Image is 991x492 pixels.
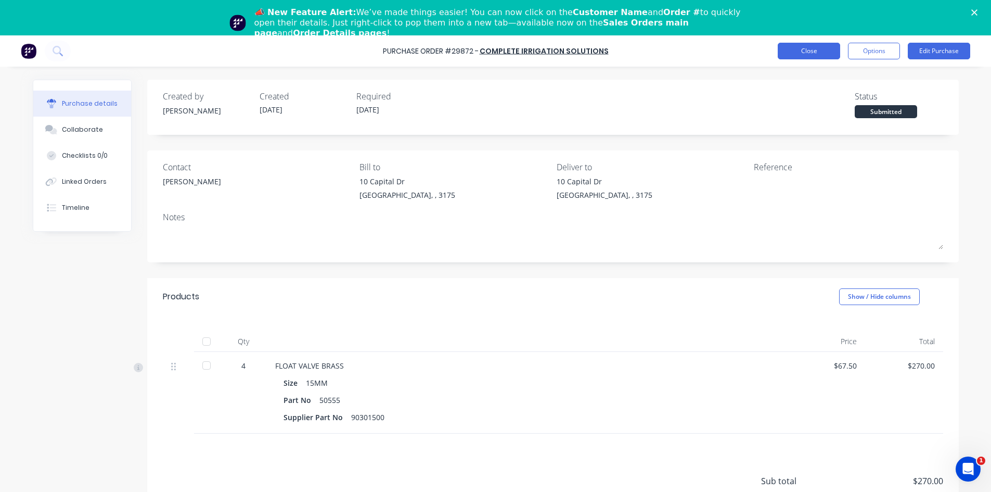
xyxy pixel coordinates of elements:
[163,211,943,223] div: Notes
[229,15,246,31] img: Profile image for Team
[787,331,865,352] div: Price
[359,176,455,187] div: 10 Capital Dr
[557,176,652,187] div: 10 Capital Dr
[62,177,107,186] div: Linked Orders
[163,90,251,103] div: Created by
[573,7,648,17] b: Customer Name
[33,169,131,195] button: Linked Orders
[62,203,89,212] div: Timeline
[359,190,455,200] div: [GEOGRAPHIC_DATA], , 3175
[754,161,943,173] div: Reference
[293,28,387,38] b: Order Details pages
[163,105,251,116] div: [PERSON_NAME]
[319,393,340,408] div: 50555
[855,105,917,118] div: Submitted
[163,176,221,187] div: [PERSON_NAME]
[33,91,131,117] button: Purchase details
[284,393,319,408] div: Part No
[275,360,779,371] div: FLOAT VALVE BRASS
[839,288,920,305] button: Show / Hide columns
[977,457,985,465] span: 1
[284,410,351,425] div: Supplier Part No
[855,90,943,103] div: Status
[839,475,943,487] span: $270.00
[356,90,445,103] div: Required
[163,161,352,173] div: Contact
[33,143,131,169] button: Checklists 0/0
[778,43,840,59] button: Close
[260,90,348,103] div: Created
[21,43,36,59] img: Factory
[163,291,199,303] div: Products
[956,457,981,482] iframe: Intercom live chat
[306,375,328,390] div: 15MM
[254,7,745,39] div: We’ve made things easier! You can now click on the and to quickly open their details. Just right-...
[62,151,108,160] div: Checklists 0/0
[351,410,384,425] div: 90301500
[62,99,118,108] div: Purchase details
[480,46,609,56] a: COMPLETE IRRIGATION SOLUTIONS
[284,375,306,390] div: Size
[33,117,131,143] button: Collaborate
[557,190,652,200] div: [GEOGRAPHIC_DATA], , 3175
[359,161,549,173] div: Bill to
[971,9,982,16] div: Close
[795,360,857,371] div: $67.50
[220,331,267,352] div: Qty
[62,125,103,134] div: Collaborate
[848,43,900,59] button: Options
[557,161,746,173] div: Deliver to
[33,195,131,221] button: Timeline
[228,360,259,371] div: 4
[865,331,943,352] div: Total
[761,475,839,487] span: Sub total
[254,7,356,17] b: 📣 New Feature Alert:
[663,7,700,17] b: Order #
[908,43,970,59] button: Edit Purchase
[254,18,689,38] b: Sales Orders main page
[383,46,479,57] div: Purchase Order #29872 -
[873,360,935,371] div: $270.00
